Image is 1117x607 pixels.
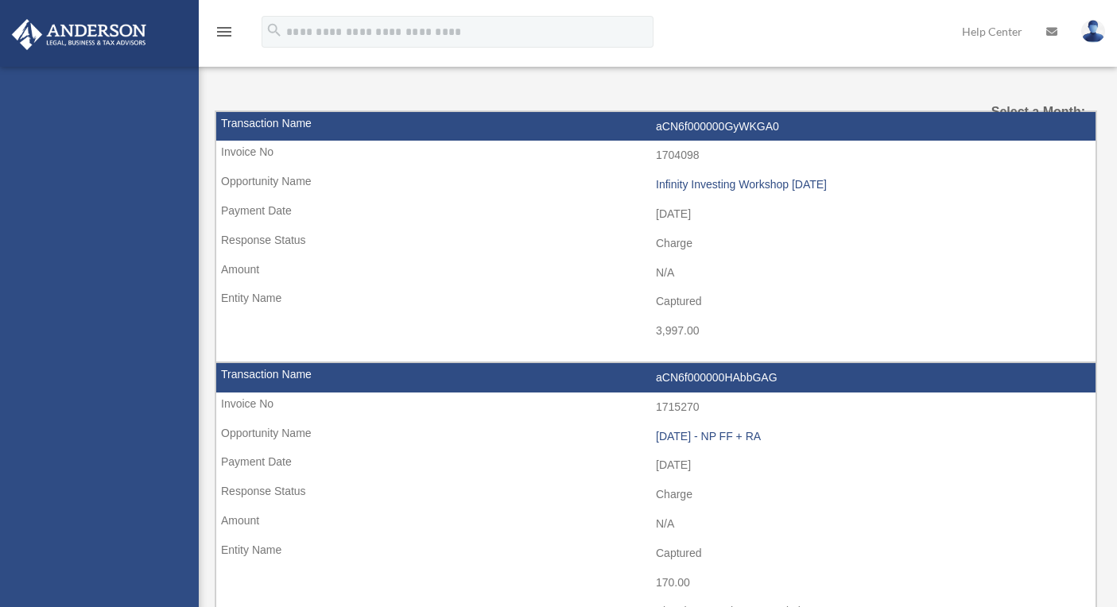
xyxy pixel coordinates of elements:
[216,258,1096,288] td: N/A
[216,392,1096,423] td: 1715270
[962,101,1085,123] label: Select a Month:
[216,316,1096,346] td: 3,997.00
[216,229,1096,259] td: Charge
[216,363,1096,393] td: aCN6f000000HAbbGAG
[216,480,1096,510] td: Charge
[216,199,1096,230] td: [DATE]
[216,287,1096,317] td: Captured
[1081,20,1105,43] img: User Pic
[216,539,1096,569] td: Captured
[216,141,1096,171] td: 1704098
[656,430,1088,443] div: [DATE] - NP FF + RA
[216,112,1096,142] td: aCN6f000000GyWKGA0
[656,178,1088,191] div: Infinity Investing Workshop [DATE]
[216,509,1096,539] td: N/A
[7,19,151,50] img: Anderson Advisors Platinum Portal
[216,568,1096,598] td: 170.00
[215,28,234,41] a: menu
[215,22,234,41] i: menu
[216,450,1096,481] td: [DATE]
[266,21,283,39] i: search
